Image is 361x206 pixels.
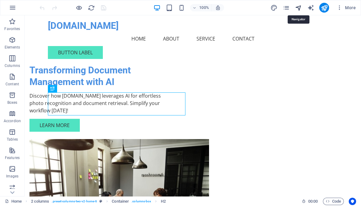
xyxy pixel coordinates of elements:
[199,4,209,11] h6: 100%
[319,3,329,13] button: publish
[334,3,358,13] button: More
[5,45,20,50] p: Elements
[312,199,313,204] span: :
[5,198,22,205] a: Click to cancel selection. Double-click to open Pages
[282,4,290,11] button: pages
[6,82,19,87] p: Content
[31,198,166,205] nav: breadcrumb
[270,4,277,11] i: Design (Ctrl+Alt+Y)
[302,198,318,205] h6: Session time
[31,198,49,205] span: Click to select. Double-click to edit
[295,4,302,11] button: navigator
[6,174,19,179] p: Images
[5,63,20,68] p: Columns
[4,26,20,31] p: Favorites
[161,198,165,205] span: Click to select. Double-click to edit
[308,198,318,205] span: 00 00
[190,4,212,11] button: 100%
[99,200,102,203] i: This element is a customizable preset
[326,198,341,205] span: Code
[270,4,278,11] button: design
[52,198,97,205] span: . preset-columns-two-v2-home-6
[5,155,20,160] p: Features
[215,5,221,10] i: On resize automatically adjust zoom level to fit chosen device.
[323,198,344,205] button: Code
[336,5,356,11] span: More
[75,4,83,11] button: Click here to leave preview mode and continue editing
[307,4,314,11] button: text_generator
[7,137,18,142] p: Tables
[282,4,289,11] i: Pages (Ctrl+Alt+S)
[7,100,17,105] p: Boxes
[112,198,129,205] span: Click to select. Double-click to edit
[88,4,95,11] i: Reload page
[87,4,95,11] button: reload
[131,198,151,205] span: . columns-box
[4,119,21,123] p: Accordion
[349,198,356,205] button: Usercentrics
